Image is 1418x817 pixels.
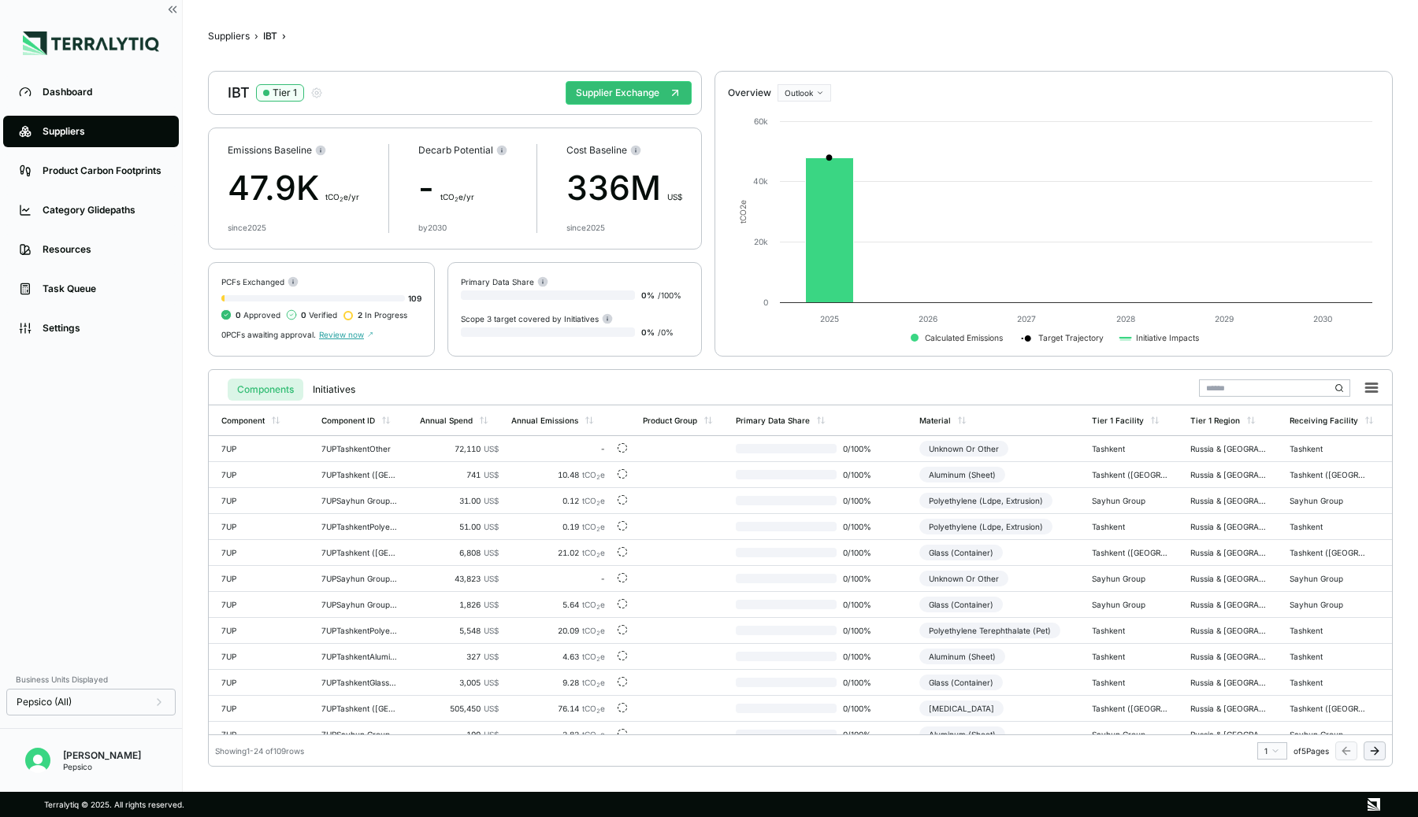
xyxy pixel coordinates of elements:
text: Target Trajectory [1038,333,1103,343]
div: Pepsico [63,762,141,771]
div: Russia & [GEOGRAPHIC_DATA] [1190,548,1266,557]
div: 5.64 [511,600,606,609]
div: IBT [263,30,277,43]
div: 1 [1264,746,1280,756]
div: Russia & [GEOGRAPHIC_DATA] [1190,678,1266,687]
span: of 5 Pages [1294,746,1329,756]
div: 7UPTashkentPolyethylene terephthalate (PET) [321,626,397,635]
div: Showing 1 - 24 of 109 rows [215,746,304,756]
div: Glass (Container) [919,545,1003,560]
button: Outlook [778,84,831,102]
div: 1,826 [420,600,499,609]
div: Glass (Container) [919,597,1003,612]
div: 7UPTashkentOther [321,444,397,453]
span: 0 PCFs awaiting approval. [221,330,316,339]
div: Tashkent ([GEOGRAPHIC_DATA]) [1092,704,1167,713]
div: Category Glidepaths [43,204,163,216]
div: Sayhun Group [1290,496,1365,505]
div: 741 [420,470,499,479]
div: Aluminum (Sheet) [919,726,1005,742]
span: 0 [301,310,306,320]
div: Sayhun Group [1092,600,1167,609]
span: US$ [484,600,499,609]
div: 505,450 [420,704,499,713]
div: Scope 3 target covered by Initiatives [461,312,613,324]
div: 3,005 [420,678,499,687]
div: 21.02 [511,548,606,557]
text: 60k [754,116,768,126]
button: 1 [1257,742,1287,760]
div: Polyethylene (Ldpe, Extrusion) [919,493,1052,508]
div: Tashkent ([GEOGRAPHIC_DATA]) [1290,548,1365,557]
div: 7UPTashkent ([GEOGRAPHIC_DATA])[MEDICAL_DATA] [321,704,397,713]
span: tCO e [582,470,605,479]
tspan: 2 [737,205,747,209]
div: Polyethylene (Ldpe, Extrusion) [919,519,1052,534]
div: Component [221,416,265,425]
div: Tier 1 Facility [1092,416,1144,425]
div: since 2025 [228,223,266,232]
div: by 2030 [418,223,447,232]
div: Suppliers [43,125,163,138]
div: Sayhun Group [1092,496,1167,505]
div: Russia & [GEOGRAPHIC_DATA] [1190,704,1266,713]
span: US$ [484,652,499,661]
span: US$ [484,548,499,557]
div: PCFs Exchanged [221,275,421,287]
span: › [254,30,258,43]
div: Unknown Or Other [919,441,1008,457]
div: - [511,444,606,453]
div: Emissions Baseline [228,144,359,157]
div: Tashkent ([GEOGRAPHIC_DATA]) [1092,548,1167,557]
div: Russia & [GEOGRAPHIC_DATA] [1190,444,1266,453]
div: 72,110 [420,444,499,453]
div: Russia & [GEOGRAPHIC_DATA] [1190,574,1266,583]
text: 2025 [819,314,838,323]
text: 2028 [1115,314,1134,323]
div: Dashboard [43,86,163,98]
sub: 2 [596,656,600,663]
div: Russia & [GEOGRAPHIC_DATA] [1190,600,1266,609]
span: US$ [484,730,499,739]
div: Russia & [GEOGRAPHIC_DATA] [1190,652,1266,661]
span: tCO e [582,522,605,531]
span: tCO e [582,548,605,557]
div: [PERSON_NAME] [63,749,141,762]
span: 0 % [641,327,655,337]
div: Sayhun Group [1290,730,1365,739]
div: 7UP [221,600,297,609]
sub: 2 [596,474,600,481]
sub: 2 [455,196,458,203]
span: US$ [484,496,499,505]
div: Tashkent [1290,652,1365,661]
div: Tashkent [1290,444,1365,453]
button: Suppliers [208,30,250,43]
div: Receiving Facility [1290,416,1358,425]
span: 0 [236,310,241,320]
div: 327 [420,652,499,661]
div: 7UPTashkentAluminum (sheet) [321,652,397,661]
span: tCO e [582,600,605,609]
button: Initiatives [303,379,365,401]
span: tCO e [582,678,605,687]
div: - [511,574,606,583]
div: Unknown Or Other [919,571,1008,586]
span: / 100 % [658,290,681,300]
div: Settings [43,322,163,335]
span: US$ [484,574,499,583]
span: Verified [301,310,337,320]
div: 0.19 [511,522,606,531]
span: 0 / 100 % [837,730,887,739]
span: / 0 % [658,327,674,337]
div: 7UPTashkentGlass (container) [321,678,397,687]
div: Primary Data Share [461,275,548,287]
div: Tashkent [1290,678,1365,687]
img: Logo [23,31,159,55]
span: t CO e/yr [325,192,359,201]
span: US$ [484,626,499,635]
span: 0 / 100 % [837,548,887,557]
div: 9.28 [511,678,606,687]
span: Approved [236,310,280,320]
div: Tashkent ([GEOGRAPHIC_DATA]) [1290,470,1365,479]
sub: 2 [340,196,343,203]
